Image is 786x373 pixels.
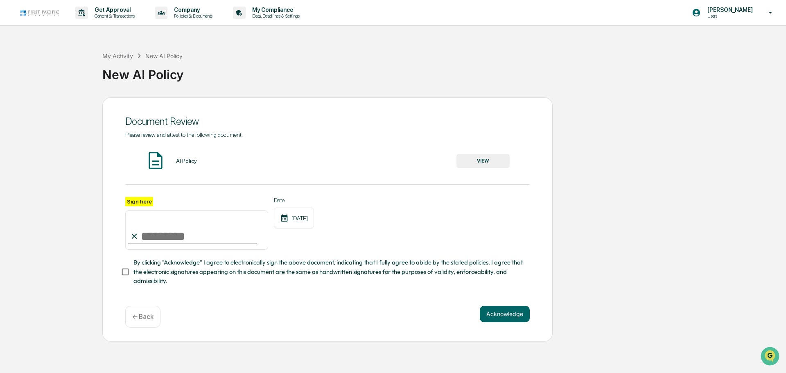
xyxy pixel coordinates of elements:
button: VIEW [456,154,510,168]
a: Powered byPylon [58,138,99,145]
button: Acknowledge [480,306,530,322]
label: Date [274,197,314,203]
label: Sign here [125,197,153,206]
div: Start new chat [28,63,134,71]
span: Preclearance [16,103,53,111]
img: Document Icon [145,150,166,171]
p: Get Approval [88,7,139,13]
img: logo [20,9,59,17]
p: My Compliance [246,7,304,13]
div: AI Policy [176,158,197,164]
p: ← Back [132,313,154,321]
a: 🖐️Preclearance [5,100,56,115]
div: We're available if you need us! [28,71,104,77]
p: Data, Deadlines & Settings [246,13,304,19]
div: 🔎 [8,120,15,126]
div: 🗄️ [59,104,66,111]
img: 1746055101610-c473b297-6a78-478c-a979-82029cc54cd1 [8,63,23,77]
div: My Activity [102,52,133,59]
div: New AI Policy [102,61,782,82]
input: Clear [21,37,135,46]
span: Pylon [81,139,99,145]
div: [DATE] [274,208,314,228]
span: Attestations [68,103,102,111]
div: 🖐️ [8,104,15,111]
p: Users [701,13,757,19]
p: [PERSON_NAME] [701,7,757,13]
p: Company [167,7,217,13]
span: Please review and attest to the following document. [125,131,243,138]
div: Document Review [125,115,530,127]
p: Policies & Documents [167,13,217,19]
p: Content & Transactions [88,13,139,19]
a: 🔎Data Lookup [5,115,55,130]
button: Start new chat [139,65,149,75]
span: Data Lookup [16,119,52,127]
div: New AI Policy [145,52,183,59]
span: By clicking "Acknowledge" I agree to electronically sign the above document, indicating that I fu... [133,258,523,285]
a: 🗄️Attestations [56,100,105,115]
p: How can we help? [8,17,149,30]
iframe: Open customer support [760,346,782,368]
